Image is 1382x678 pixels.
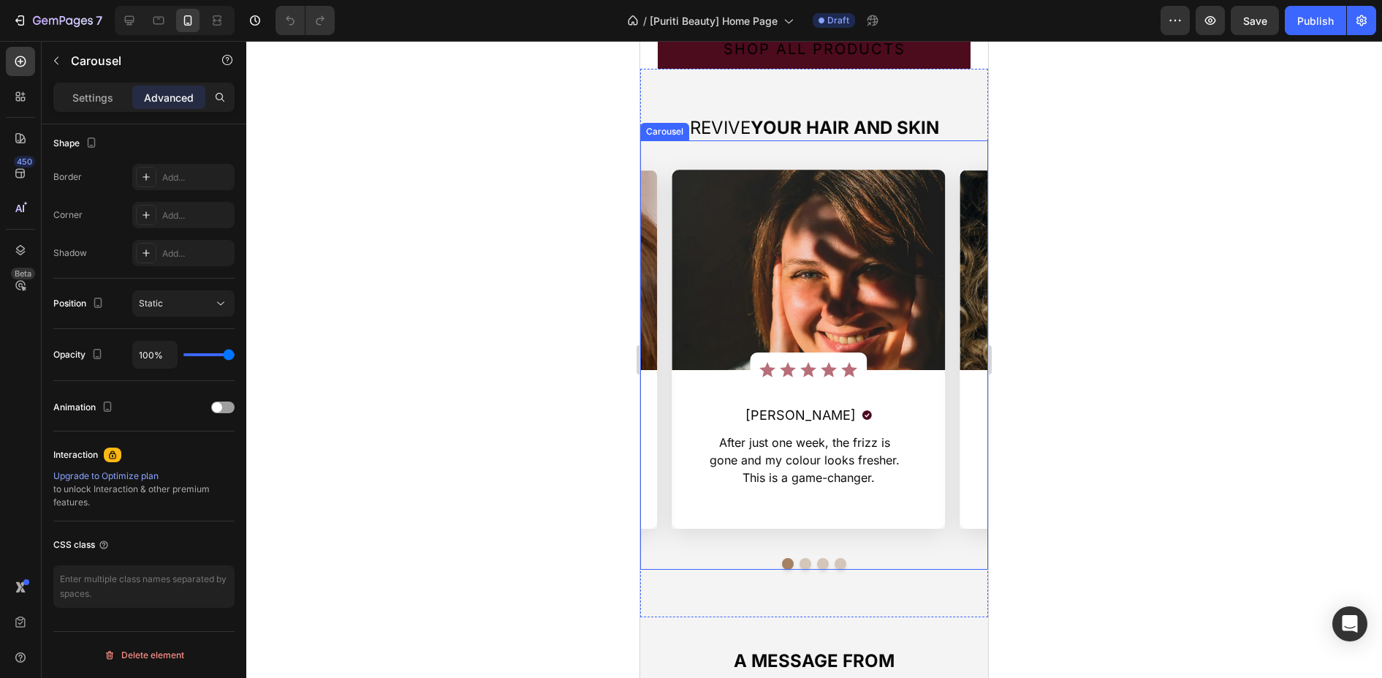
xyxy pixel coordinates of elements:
[53,294,107,314] div: Position
[96,12,102,29] p: 7
[162,247,231,260] div: Add...
[1243,15,1267,27] span: Save
[1231,6,1279,35] button: Save
[53,538,110,551] div: CSS class
[643,13,647,29] span: /
[53,398,116,418] div: Animation
[18,75,330,99] h2: REVIVE
[159,517,171,529] button: Dot
[105,364,216,384] p: [PERSON_NAME]
[53,170,82,184] div: Border
[31,129,305,329] img: gempages_510895241482470338-3b90eac6-84c9-46e9-821c-323b6c1f54d3.webp
[72,90,113,105] p: Settings
[320,129,593,329] img: gempages_510895241482470338-46ffee7c-2575-47ba-a6b3-3907aacc6794.webp
[162,171,231,184] div: Add...
[110,76,299,97] strong: YOUR HAIR and SKIN
[177,517,189,529] button: Dot
[827,14,849,27] span: Draft
[69,393,267,445] p: After just one week, the frizz is gone and my colour looks fresher. This is a game-changer.
[53,470,235,483] div: Upgrade to Optimize plan
[83,606,265,660] h2: A MESSAGE FROM OUR FOUNDER
[14,156,35,167] div: 450
[276,6,335,35] div: Undo/Redo
[133,342,177,368] input: Auto
[11,268,35,279] div: Beta
[650,13,778,29] span: [Puriti Beauty] Home Page
[53,644,235,667] button: Delete element
[640,41,988,678] iframe: Design area
[53,208,83,222] div: Corner
[53,246,87,260] div: Shadow
[53,134,100,154] div: Shape
[71,52,195,69] p: Carousel
[142,517,153,529] button: Dot
[6,6,109,35] button: 7
[53,448,98,462] div: Interaction
[104,647,184,664] div: Delete element
[162,209,231,222] div: Add...
[53,345,106,365] div: Opacity
[1297,13,1334,29] div: Publish
[194,517,206,529] button: Dot
[53,470,235,509] div: to unlock Interaction & other premium features.
[144,90,194,105] p: Advanced
[132,290,235,317] button: Static
[3,84,46,97] div: Carousel
[1285,6,1346,35] button: Publish
[1332,606,1367,641] div: Open Intercom Messenger
[139,298,163,309] span: Static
